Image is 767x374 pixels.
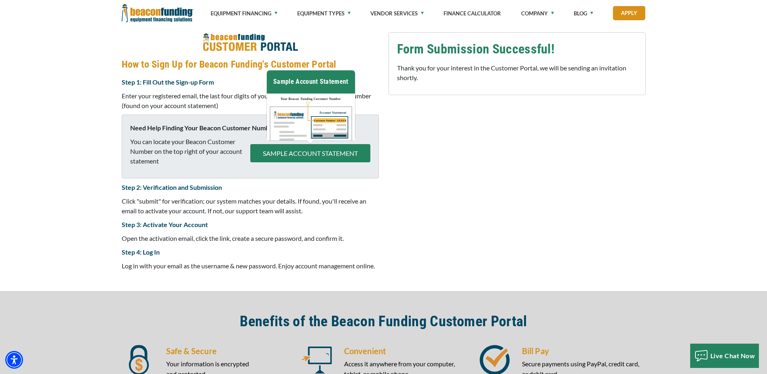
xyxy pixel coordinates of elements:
h4: How to Sign Up for Beacon Funding's Customer Portal [122,57,379,71]
h3: Form Submission Successful! [397,41,637,57]
p: Enter your registered email, the last four digits of your SSN, and Beacon Customer Number (found ... [122,91,379,110]
p: Thank you for your interest in the Customer Portal, we will be sending an invitation shortly. [397,63,637,83]
p: Log in with your email as the username & new password. Enjoy account management online. [122,261,379,271]
button: Live Chat Now [690,344,759,368]
p: Open the activation email, click the link, create a secure password, and confirm it. [122,234,379,243]
div: Accessibility Menu [5,351,23,369]
strong: Step 2: Verification and Submission [122,183,222,191]
img: How to Sign Up for Beacon Funding's Customer Portal [203,32,298,53]
strong: Need Help Finding Your Beacon Customer Number? [130,124,279,132]
h3: Sample Account Statement [267,70,355,93]
button: SAMPLE ACCOUNT STATEMENT [250,144,370,162]
strong: Step 3: Activate Your Account [122,221,208,228]
h5: Safe & Secure [166,345,290,357]
h5: Convenient [344,345,468,357]
strong: Step 1: Fill Out the Sign-up Form [122,78,214,86]
span: Live Chat Now [710,352,755,359]
p: Click "submit" for verification; our system matches your details. If found, you'll receive an ema... [122,196,379,216]
a: Apply [613,6,645,20]
h2: Benefits of the Beacon Funding Customer Portal [122,312,646,331]
h5: Bill Pay [522,345,646,357]
strong: Step 4: Log In [122,248,160,256]
p: You can locate your Beacon Customer Number on the top right of your account statement [130,137,250,166]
